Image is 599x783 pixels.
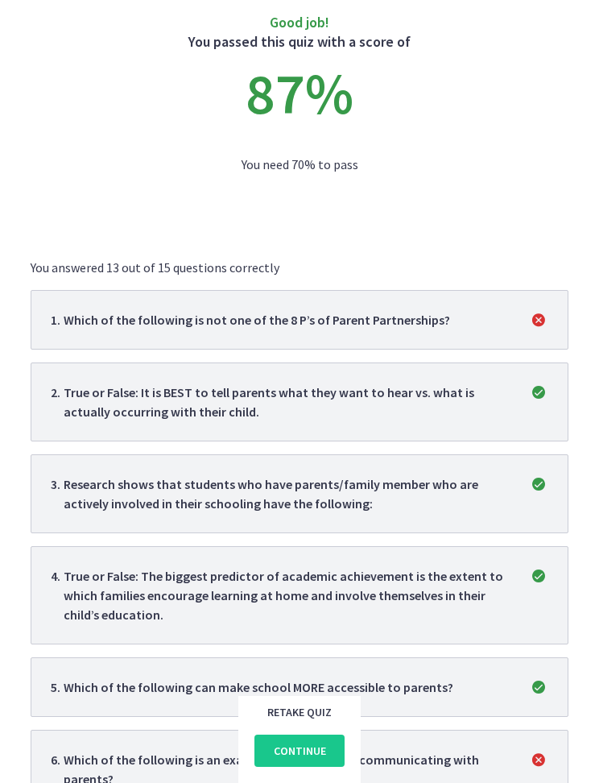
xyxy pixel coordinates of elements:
p: Which of the following can make school MORE accessible to parents? [64,677,453,697]
p: You need 70% to pass [31,142,568,174]
span: Good job! [270,13,329,31]
span: Continue [274,741,326,760]
span: 3 . [51,474,64,513]
i: correct [529,566,548,586]
i: correct [529,474,548,494]
p: You answered 13 out of 15 questions correctly [31,258,568,277]
span: 1 . [51,310,64,329]
p: True or False: The biggest predictor of academic achievement is the extent to which families enco... [64,566,510,624]
span: 5 . [51,677,64,697]
button: Retake Quiz [254,696,345,728]
span: 2 . [51,383,64,421]
span: 4 . [51,566,64,624]
i: incorrect [529,310,548,329]
p: Which of the following is not one of the 8 P’s of Parent Partnerships? [64,310,450,329]
i: correct [529,677,548,697]
button: Continue [254,735,345,767]
span: Retake Quiz [267,702,332,722]
i: correct [529,383,548,402]
p: 87 % [31,64,568,122]
h3: You passed this quiz with a score of [31,13,568,52]
i: incorrect [529,750,548,769]
p: Research shows that students who have parents/family member who are actively involved in their sc... [64,474,510,513]
p: True or False: It is BEST to tell parents what they want to hear vs. what is actually occurring w... [64,383,510,421]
